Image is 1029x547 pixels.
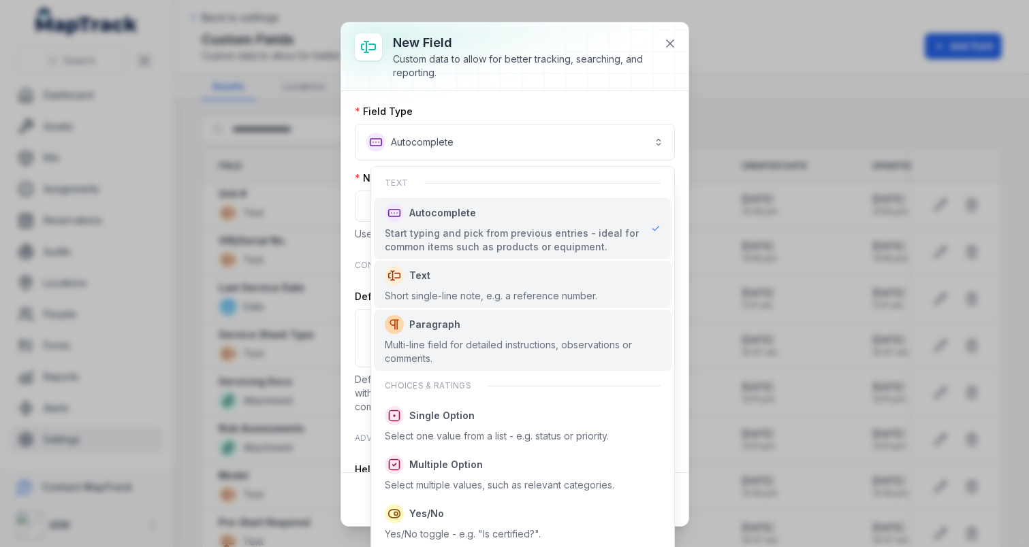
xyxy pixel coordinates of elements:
[409,206,476,220] span: Autocomplete
[385,478,614,492] div: Select multiple values, such as relevant categories.
[374,169,671,197] div: Text
[385,289,597,303] div: Short single-line note, e.g. a reference number.
[409,458,483,471] span: Multiple Option
[385,227,640,254] div: Start typing and pick from previous entries - ideal for common items such as products or equipment.
[385,429,609,443] div: Select one value from a list - e.g. status or priority.
[355,124,675,161] button: Autocomplete
[385,338,661,365] div: Multi-line field for detailed instructions, observations or comments.
[409,507,444,520] span: Yes/No
[409,409,475,422] span: Single Option
[409,318,460,331] span: Paragraph
[409,269,430,282] span: Text
[374,372,671,399] div: Choices & ratings
[385,527,541,541] div: Yes/No toggle - e.g. "Is certified?".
